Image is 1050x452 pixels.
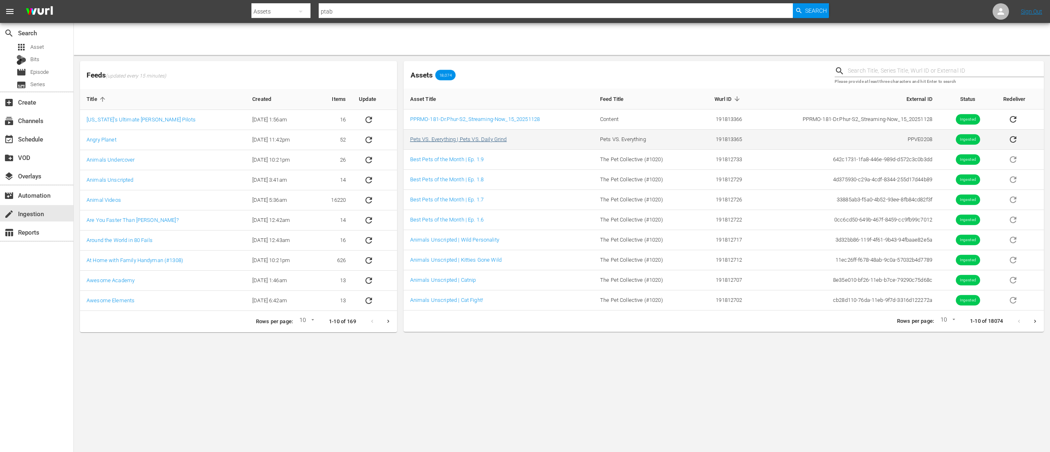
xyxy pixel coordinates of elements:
[593,210,694,230] td: The Pet Collective (#1020)
[246,271,315,291] td: [DATE] 1:46am
[410,277,476,283] a: Animals Unscripted | Catnip
[30,68,49,76] span: Episode
[970,317,1003,325] p: 1-10 of 18074
[87,96,108,103] span: Title
[694,210,749,230] td: 191812722
[897,317,934,325] p: Rows per page:
[87,257,183,263] a: At Home with Family Handyman (#1308)
[1003,236,1023,242] span: Live assets can't be redelivered
[749,170,939,190] td: 4d375930-c29a-4cdf-8344-255d17d44b89
[16,80,26,90] span: Series
[4,171,14,181] span: Overlays
[749,190,939,210] td: 33885ab3-f5a0-4b52-93ee-8fb84cd82f3f
[939,89,997,110] th: Status
[956,277,980,283] span: Ingested
[329,318,356,326] p: 1-10 of 169
[4,228,14,237] span: Reports
[714,95,742,103] span: Wurl ID
[380,313,396,329] button: Next page
[593,170,694,190] td: The Pet Collective (#1020)
[87,237,153,243] a: Around the World in 80 Fails
[410,297,483,303] a: Animals Unscripted | Cat Fight!
[410,237,499,243] a: Animals Unscripted | Wild Personality
[4,135,14,144] span: Schedule
[4,191,14,201] span: Automation
[87,277,135,283] a: Awesome Academy
[1021,8,1042,15] a: Sign Out
[256,318,293,326] p: Rows per page:
[956,297,980,304] span: Ingested
[352,89,397,110] th: Update
[749,210,939,230] td: 0cc6cd50-649b-467f-8459-cc9fb99c7012
[296,315,316,328] div: 10
[246,291,315,311] td: [DATE] 6:42am
[315,130,352,150] td: 52
[80,89,397,311] table: sticky table
[410,176,484,183] a: Best Pets of the Month | Ep. 1.8
[246,231,315,251] td: [DATE] 12:43am
[593,250,694,270] td: The Pet Collective (#1020)
[835,78,1044,85] p: Please provide at least three characters and hit Enter to search
[749,89,939,110] th: External ID
[593,110,694,130] td: Content
[956,116,980,123] span: Ingested
[937,315,957,327] div: 10
[20,2,59,21] img: ans4CAIJ8jUAAAAAAAAAAAAAAAAAAAAAAAAgQb4GAAAAAAAAAAAAAAAAAAAAAAAAJMjXAAAAAAAAAAAAAAAAAAAAAAAAgAT5G...
[315,170,352,190] td: 14
[315,110,352,130] td: 16
[410,217,484,223] a: Best Pets of the Month | Ep. 1.6
[404,89,1044,310] table: sticky table
[410,95,447,103] span: Asset Title
[848,65,1044,77] input: Search Title, Series Title, Wurl ID or External ID
[694,190,749,210] td: 191812726
[593,270,694,290] td: The Pet Collective (#1020)
[5,7,15,16] span: menu
[805,3,827,18] span: Search
[87,177,134,183] a: Animals Unscripted
[1027,313,1043,329] button: Next page
[106,73,166,80] span: (updated every 15 minutes)
[80,68,397,82] span: Feeds
[411,71,433,79] span: Assets
[1003,196,1023,202] span: Live assets can't be redelivered
[749,130,939,150] td: PPVE0208
[749,150,939,170] td: 642c1731-1fa8-446e-989d-d572c3c0b3dd
[246,170,315,190] td: [DATE] 3:41am
[315,190,352,210] td: 16220
[246,150,315,170] td: [DATE] 10:21pm
[956,237,980,243] span: Ingested
[593,230,694,250] td: The Pet Collective (#1020)
[956,257,980,263] span: Ingested
[593,130,694,150] td: Pets VS. Everything
[410,196,484,203] a: Best Pets of the Month | Ep. 1.7
[694,290,749,310] td: 191812702
[87,217,179,223] a: Are You Faster Than [PERSON_NAME]?
[956,137,980,143] span: Ingested
[87,197,121,203] a: Animal Videos
[410,116,540,122] a: PPRMO-181-Dr.Phur-S2_Streaming-Now_15_20251128
[956,217,980,223] span: Ingested
[315,150,352,170] td: 26
[16,55,26,65] div: Bits
[694,150,749,170] td: 191812733
[315,271,352,291] td: 13
[1003,176,1023,182] span: Live assets can't be redelivered
[246,110,315,130] td: [DATE] 1:56am
[16,67,26,77] span: Episode
[593,290,694,310] td: The Pet Collective (#1020)
[749,250,939,270] td: 11ec26ff-f678-48ab-9c0a-57032b4d7789
[694,250,749,270] td: 191812712
[246,251,315,271] td: [DATE] 10:21pm
[793,3,829,18] button: Search
[694,170,749,190] td: 191812729
[1003,156,1023,162] span: Live assets can't be redelivered
[87,116,196,123] a: [US_STATE]'s Ultimate [PERSON_NAME] Pilots
[749,110,939,130] td: PPRMO-181-Dr.Phur-S2_Streaming-Now_15_20251128
[315,231,352,251] td: 16
[593,150,694,170] td: The Pet Collective (#1020)
[246,130,315,150] td: [DATE] 11:42pm
[315,210,352,231] td: 14
[246,190,315,210] td: [DATE] 5:36am
[87,157,135,163] a: Animals Undercover
[87,137,116,143] a: Angry Planet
